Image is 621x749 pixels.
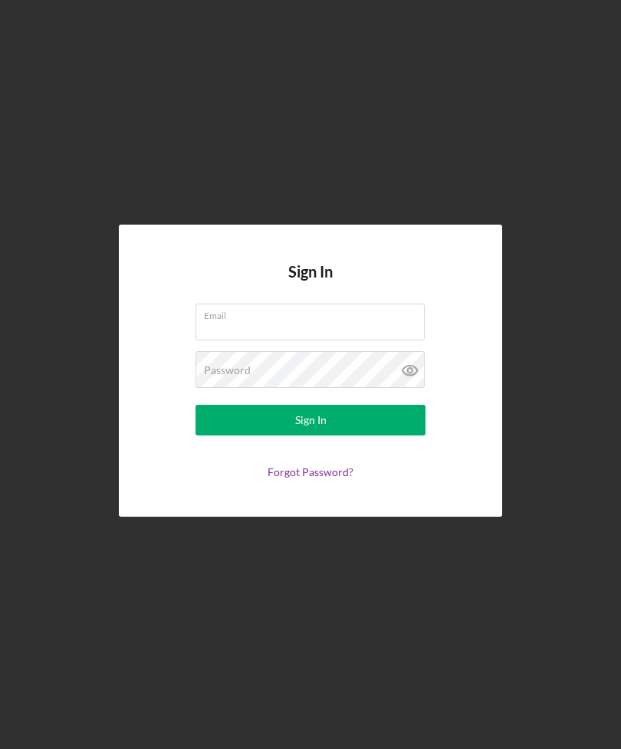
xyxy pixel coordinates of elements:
label: Password [204,364,251,376]
h4: Sign In [288,263,333,304]
a: Forgot Password? [268,465,353,478]
button: Sign In [195,405,426,435]
label: Email [204,304,425,321]
div: Sign In [295,405,327,435]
